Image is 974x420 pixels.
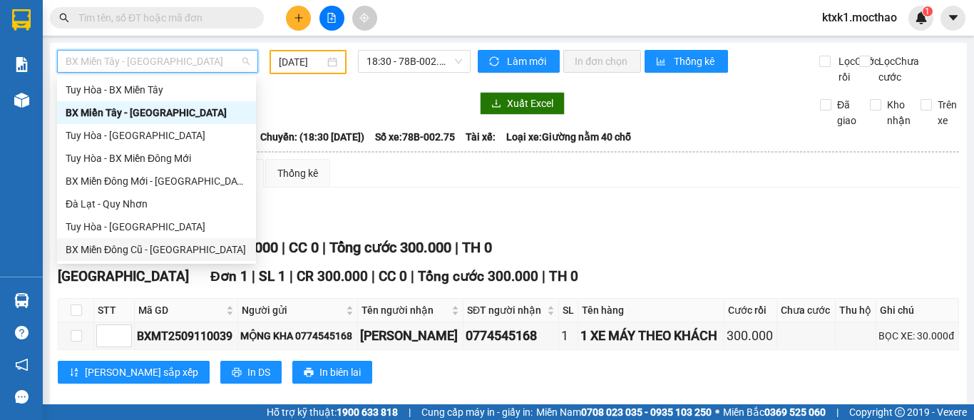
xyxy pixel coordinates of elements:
[252,268,255,285] span: |
[66,82,247,98] div: Tuy Hòa - BX Miền Tây
[563,50,641,73] button: In đơn chọn
[58,361,210,384] button: sort-ascending[PERSON_NAME] sắp xếp
[491,98,501,110] span: download
[66,196,247,212] div: Đà Lạt - Quy Nhơn
[366,51,462,72] span: 18:30 - 78B-002.75
[57,124,256,147] div: Tuy Hòa - Đà Nẵng
[379,268,407,285] span: CC 0
[559,299,579,322] th: SL
[418,268,538,285] span: Tổng cước 300.000
[57,170,256,193] div: BX Miền Đông Mới - Tuy Hòa
[66,128,247,143] div: Tuy Hòa - [GEOGRAPHIC_DATA]
[138,302,223,318] span: Mã GD
[878,328,956,344] div: BỌC XE: 30.000đ
[66,219,247,235] div: Tuy Hòa - [GEOGRAPHIC_DATA]
[674,53,717,69] span: Thống kê
[467,302,544,318] span: SĐT người nhận
[135,322,238,350] td: BXMT2509110039
[466,129,496,145] span: Tài xế:
[358,322,463,350] td: MỘNG KHA
[282,239,285,256] span: |
[463,322,559,350] td: 0774545168
[580,326,721,346] div: 1 XE MÁY THEO KHÁCH
[881,97,916,128] span: Kho nhận
[715,409,719,415] span: ⚪️
[831,97,862,128] span: Đã giao
[57,215,256,238] div: Tuy Hòa - Đà Lạt
[260,129,364,145] span: Chuyến: (18:30 [DATE])
[57,101,256,124] div: BX Miền Tây - Tuy Hòa
[94,299,135,322] th: STT
[561,326,576,346] div: 1
[489,56,501,68] span: sync
[421,404,533,420] span: Cung cấp máy in - giấy in:
[304,367,314,379] span: printer
[319,6,344,31] button: file-add
[294,13,304,23] span: plus
[78,10,247,26] input: Tìm tên, số ĐT hoặc mã đơn
[777,299,836,322] th: Chưa cước
[329,239,451,256] span: Tổng cước 300.000
[578,299,724,322] th: Tên hàng
[319,364,361,380] span: In biên lai
[327,13,337,23] span: file-add
[267,404,398,420] span: Hỗ trợ kỹ thuật:
[915,11,928,24] img: icon-new-feature
[240,328,355,344] div: MỘNG KHA 0774545168
[289,239,319,256] span: CC 0
[15,358,29,372] span: notification
[220,361,282,384] button: printerIn DS
[279,54,324,70] input: 11/09/2025
[59,13,69,23] span: search
[57,147,256,170] div: Tuy Hòa - BX Miền Đông Mới
[232,367,242,379] span: printer
[507,53,548,69] span: Làm mới
[289,268,293,285] span: |
[57,238,256,261] div: BX Miền Đông Cũ - Tuy Hoà
[14,57,29,72] img: solution-icon
[359,13,369,23] span: aim
[411,268,414,285] span: |
[337,406,398,418] strong: 1900 633 818
[352,6,377,31] button: aim
[297,268,368,285] span: CR 300.000
[466,326,556,346] div: 0774545168
[375,129,455,145] span: Số xe: 78B-002.75
[506,129,631,145] span: Loại xe: Giường nằm 40 chỗ
[277,165,318,181] div: Thống kê
[14,93,29,108] img: warehouse-icon
[66,173,247,189] div: BX Miền Đông Mới - [GEOGRAPHIC_DATA]
[895,407,905,417] span: copyright
[322,239,326,256] span: |
[876,299,959,322] th: Ghi chú
[462,239,492,256] span: TH 0
[811,9,908,26] span: ktxk1.mocthao
[292,361,372,384] button: printerIn biên lai
[478,50,560,73] button: syncLàm mới
[14,293,29,308] img: warehouse-icon
[69,367,79,379] span: sort-ascending
[286,6,311,31] button: plus
[12,9,31,31] img: logo-vxr
[645,50,728,73] button: bar-chartThống kê
[480,92,565,115] button: downloadXuất Excel
[656,56,668,68] span: bar-chart
[507,96,553,111] span: Xuất Excel
[940,6,965,31] button: caret-down
[66,105,247,121] div: BX Miền Tây - [GEOGRAPHIC_DATA]
[727,326,774,346] div: 300.000
[247,364,270,380] span: In DS
[85,364,198,380] span: [PERSON_NAME] sắp xếp
[137,327,235,345] div: BXMT2509110039
[764,406,826,418] strong: 0369 525 060
[833,53,881,85] span: Lọc Cước rồi
[923,6,933,16] sup: 1
[15,326,29,339] span: question-circle
[549,268,578,285] span: TH 0
[58,268,189,285] span: [GEOGRAPHIC_DATA]
[724,299,777,322] th: Cước rồi
[57,78,256,101] div: Tuy Hòa - BX Miền Tây
[57,193,256,215] div: Đà Lạt - Quy Nhơn
[581,406,712,418] strong: 0708 023 035 - 0935 103 250
[66,51,250,72] span: BX Miền Tây - Tuy Hòa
